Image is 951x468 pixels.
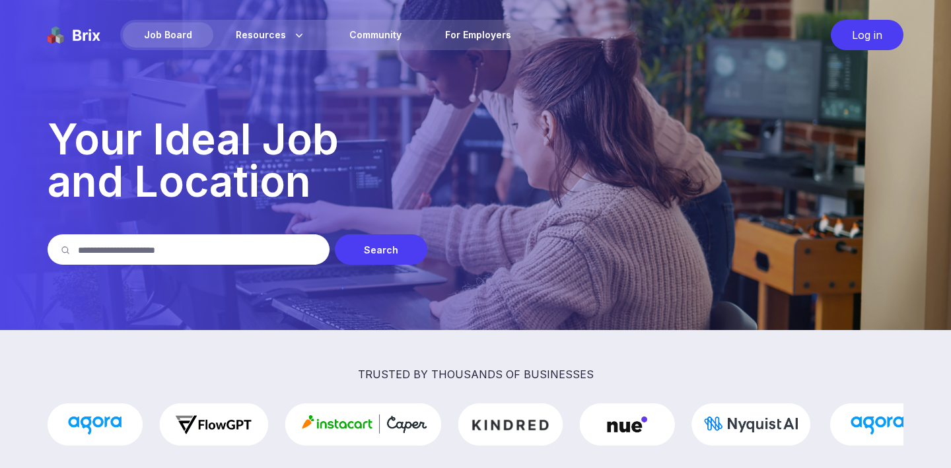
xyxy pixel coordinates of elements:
[48,118,903,203] p: Your Ideal Job and Location
[215,22,327,48] div: Resources
[424,22,532,48] a: For Employers
[328,22,423,48] a: Community
[123,22,213,48] div: Job Board
[335,234,427,265] div: Search
[831,20,903,50] div: Log in
[824,20,903,50] a: Log in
